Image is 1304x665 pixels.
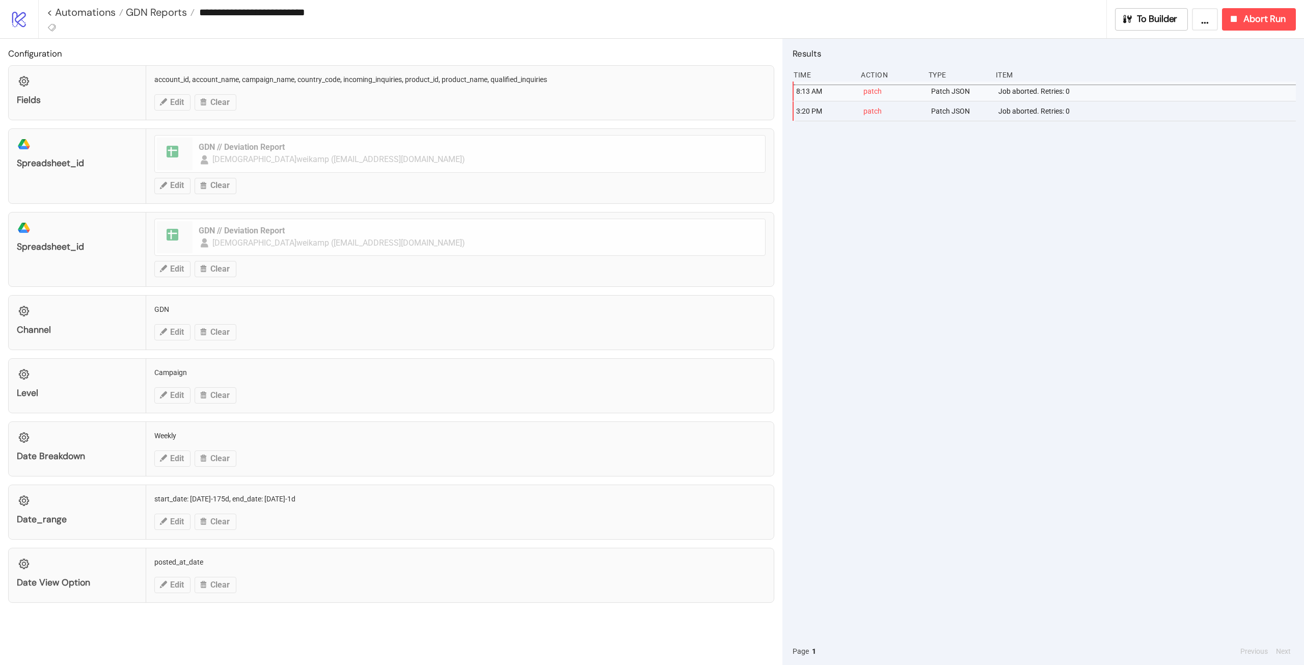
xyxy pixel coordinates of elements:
[930,82,990,101] div: Patch JSON
[1222,8,1296,31] button: Abort Run
[809,646,819,657] button: 1
[1237,646,1271,657] button: Previous
[928,65,988,85] div: Type
[862,82,922,101] div: patch
[997,101,1298,121] div: Job aborted. Retries: 0
[1115,8,1188,31] button: To Builder
[795,101,855,121] div: 3:20 PM
[123,7,195,17] a: GDN Reports
[997,82,1298,101] div: Job aborted. Retries: 0
[123,6,187,19] span: GDN Reports
[795,82,855,101] div: 8:13 AM
[930,101,990,121] div: Patch JSON
[995,65,1296,85] div: Item
[862,101,922,121] div: patch
[1192,8,1218,31] button: ...
[1243,13,1286,25] span: Abort Run
[8,47,774,60] h2: Configuration
[860,65,920,85] div: Action
[47,7,123,17] a: < Automations
[793,47,1296,60] h2: Results
[1137,13,1178,25] span: To Builder
[1273,646,1294,657] button: Next
[793,646,809,657] span: Page
[793,65,853,85] div: Time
